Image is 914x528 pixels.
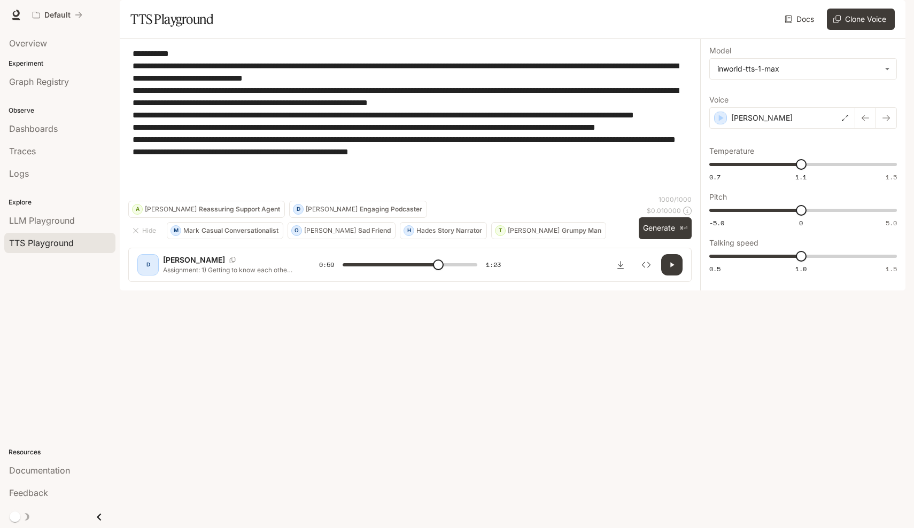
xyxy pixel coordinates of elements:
button: Inspect [636,254,657,275]
button: HHadesStory Narrator [400,222,487,239]
p: Talking speed [709,239,758,247]
p: ⌘⏎ [679,225,687,232]
div: inworld-tts-1-max [717,64,879,74]
div: O [292,222,301,239]
p: Story Narrator [438,227,482,234]
div: M [171,222,181,239]
span: 0:59 [319,259,334,270]
p: Reassuring Support Agent [199,206,280,212]
span: 1.1 [795,172,807,182]
p: Default [44,11,71,20]
button: Hide [128,222,162,239]
span: 1.5 [886,264,897,273]
button: A[PERSON_NAME]Reassuring Support Agent [128,201,285,218]
span: 1.5 [886,172,897,182]
p: [PERSON_NAME] [304,227,356,234]
button: Download audio [610,254,631,275]
p: [PERSON_NAME] [731,113,793,123]
p: Pitch [709,193,727,201]
div: D [293,201,303,218]
span: 5.0 [886,218,897,227]
div: A [133,201,142,218]
span: 0.5 [709,264,721,273]
div: T [495,222,505,239]
span: 0.7 [709,172,721,182]
p: Assignment: 1) Getting to know each other (30%): Please tell us 5 fun facts about yourself, inclu... [163,265,293,274]
p: [PERSON_NAME] [163,255,225,265]
p: Mark [183,227,199,234]
h1: TTS Playground [130,9,213,30]
span: 1.0 [795,264,807,273]
a: Docs [783,9,818,30]
p: Model [709,47,731,54]
p: [PERSON_NAME] [508,227,560,234]
p: [PERSON_NAME] [306,206,358,212]
p: [PERSON_NAME] [145,206,197,212]
button: O[PERSON_NAME]Sad Friend [288,222,396,239]
button: All workspaces [28,4,87,26]
p: Engaging Podcaster [360,206,422,212]
p: Hades [416,227,436,234]
p: Casual Conversationalist [202,227,278,234]
button: Clone Voice [827,9,895,30]
button: Copy Voice ID [225,257,240,263]
div: H [404,222,414,239]
p: Grumpy Man [562,227,601,234]
button: MMarkCasual Conversationalist [167,222,283,239]
button: T[PERSON_NAME]Grumpy Man [491,222,606,239]
p: Sad Friend [358,227,391,234]
button: Generate⌘⏎ [639,217,692,239]
div: inworld-tts-1-max [710,59,896,79]
div: D [140,256,157,273]
p: Temperature [709,147,754,155]
p: Voice [709,96,729,104]
span: 1:23 [486,259,501,270]
span: 0 [799,218,803,227]
button: D[PERSON_NAME]Engaging Podcaster [289,201,427,218]
span: -5.0 [709,218,724,227]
